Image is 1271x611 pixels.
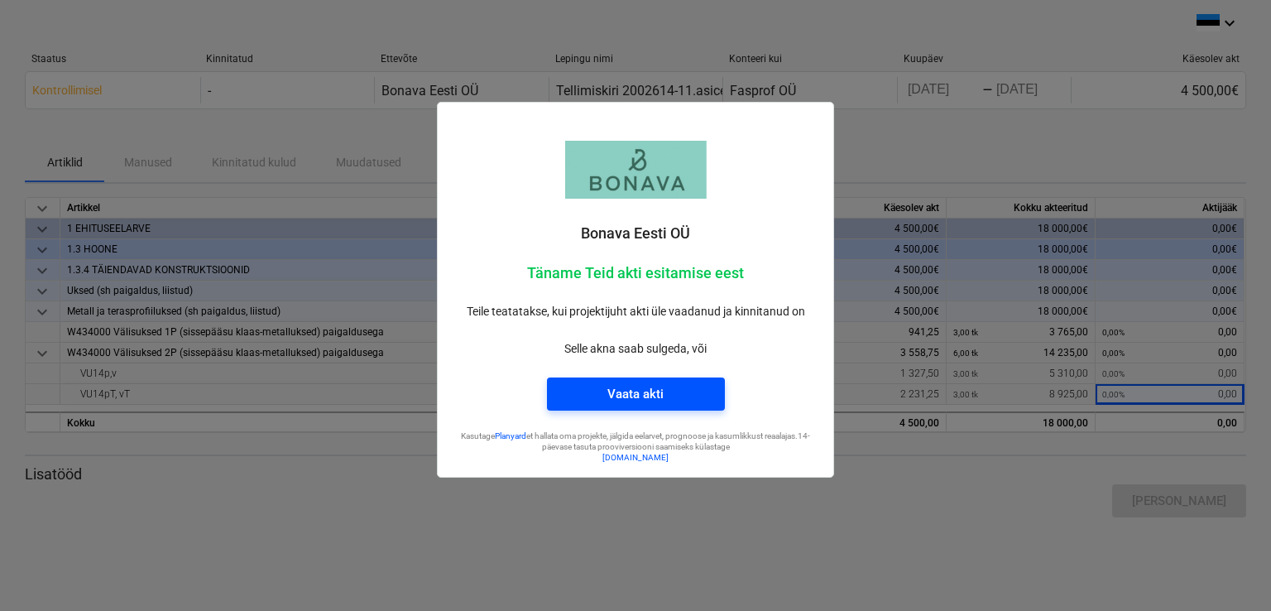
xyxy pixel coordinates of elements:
[451,303,820,320] p: Teile teatatakse, kui projektijuht akti üle vaadanud ja kinnitanud on
[547,378,725,411] button: Vaata akti
[451,224,820,243] p: Bonava Eesti OÜ
[451,263,820,283] p: Täname Teid akti esitamise eest
[451,431,820,453] p: Kasutage et hallata oma projekte, jälgida eelarvet, prognoose ja kasumlikkust reaalajas. 14-päeva...
[607,383,664,405] div: Vaata akti
[602,453,669,462] a: [DOMAIN_NAME]
[495,431,526,440] a: Planyard
[451,340,820,358] p: Selle akna saab sulgeda, või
